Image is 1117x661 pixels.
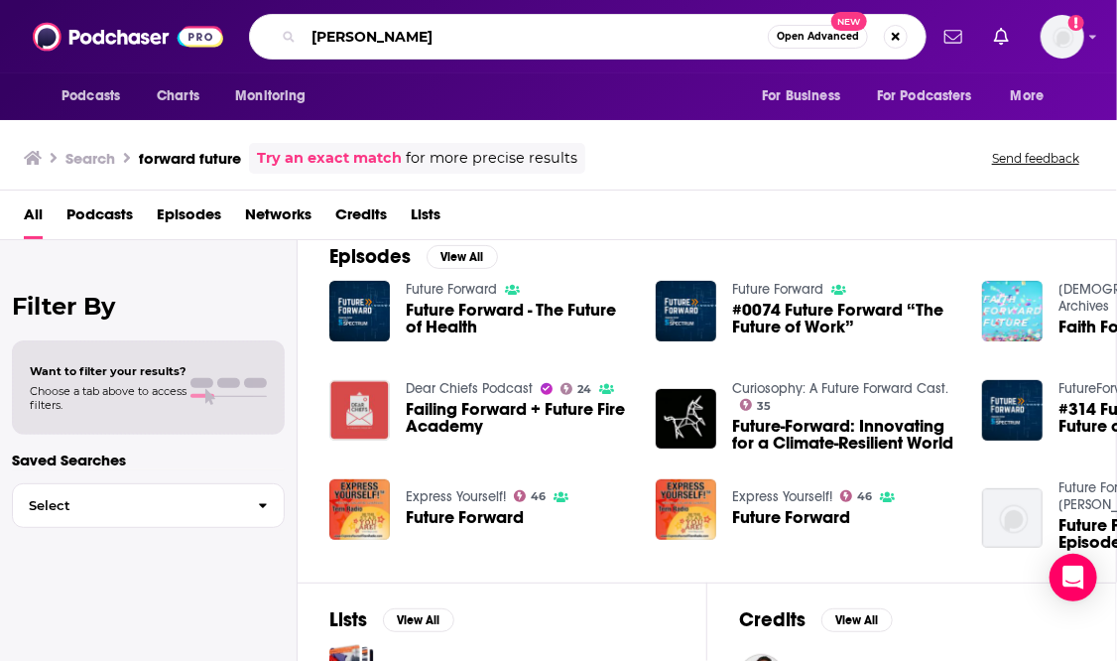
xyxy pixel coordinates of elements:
input: Search podcasts, credits, & more... [304,21,768,53]
a: #0074 Future Forward “The Future of Work” [732,302,958,335]
a: Express Yourself! [732,488,832,505]
span: Open Advanced [777,32,859,42]
a: ListsView All [329,607,454,632]
a: Episodes [157,198,221,239]
h2: Episodes [329,244,411,269]
a: Podcasts [66,198,133,239]
a: Show notifications dropdown [986,20,1017,54]
p: Saved Searches [12,451,285,469]
span: 24 [577,385,591,394]
a: Future Forward [656,479,716,540]
button: Send feedback [986,150,1085,167]
button: Select [12,483,285,528]
a: 46 [840,490,873,502]
a: 24 [560,383,592,395]
button: Open AdvancedNew [768,25,868,49]
span: 46 [531,492,546,501]
button: open menu [864,77,1001,115]
a: Future-Forward: Innovating for a Climate-Resilient World [732,418,958,452]
button: open menu [748,77,865,115]
a: Future Forward [406,281,497,298]
a: Credits [335,198,387,239]
button: open menu [221,77,331,115]
span: Podcasts [62,82,120,110]
h2: Credits [739,607,806,632]
button: View All [383,608,454,632]
a: Networks [245,198,311,239]
span: For Podcasters [877,82,972,110]
svg: Add a profile image [1068,15,1084,31]
span: For Business [762,82,840,110]
a: Dear Chiefs Podcast [406,380,533,397]
img: Faith Forward Future [982,281,1043,341]
h3: forward future [139,149,241,168]
a: Lists [411,198,440,239]
a: Failing Forward + Future Fire Academy [406,401,632,435]
h2: Lists [329,607,367,632]
a: Charts [144,77,211,115]
a: Future Forward - The Future of Health [406,302,632,335]
img: #314 Future Forward: The Future of COVID-19. [982,380,1043,441]
span: 46 [857,492,872,501]
button: View All [427,245,498,269]
img: #0074 Future Forward “The Future of Work” [656,281,716,341]
a: EpisodesView All [329,244,498,269]
h2: Filter By [12,292,285,321]
a: 35 [740,399,772,411]
a: All [24,198,43,239]
img: Future Forward [329,479,390,540]
img: User Profile [1041,15,1084,59]
span: More [1011,82,1045,110]
h3: Search [65,149,115,168]
button: Show profile menu [1041,15,1084,59]
span: 35 [757,402,771,411]
a: Future Forward [732,509,850,526]
img: Future Forward - The Future of Health [329,281,390,341]
a: Future Forward [406,509,524,526]
span: for more precise results [406,147,577,170]
span: Monitoring [235,82,306,110]
span: Charts [157,82,199,110]
img: Future-Forward: Innovating for a Climate-Resilient World [656,389,716,450]
a: Express Yourself! [406,488,506,505]
button: open menu [48,77,146,115]
span: Logged in as WE_Broadcast [1041,15,1084,59]
a: Show notifications dropdown [936,20,970,54]
a: Future Forward [732,281,823,298]
span: Want to filter your results? [30,364,186,378]
a: Curiosophy: A Future Forward Cast. [732,380,948,397]
a: Try an exact match [257,147,402,170]
span: New [831,12,867,31]
div: Open Intercom Messenger [1050,554,1097,601]
button: open menu [997,77,1069,115]
span: Choose a tab above to access filters. [30,384,186,412]
button: View All [821,608,893,632]
a: CreditsView All [739,607,893,632]
img: Future Forward Podcast - Episode 1 [982,488,1043,549]
span: Select [13,499,242,512]
a: 46 [514,490,547,502]
div: Search podcasts, credits, & more... [249,14,927,60]
img: Podchaser - Follow, Share and Rate Podcasts [33,18,223,56]
a: Failing Forward + Future Fire Academy [329,380,390,441]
